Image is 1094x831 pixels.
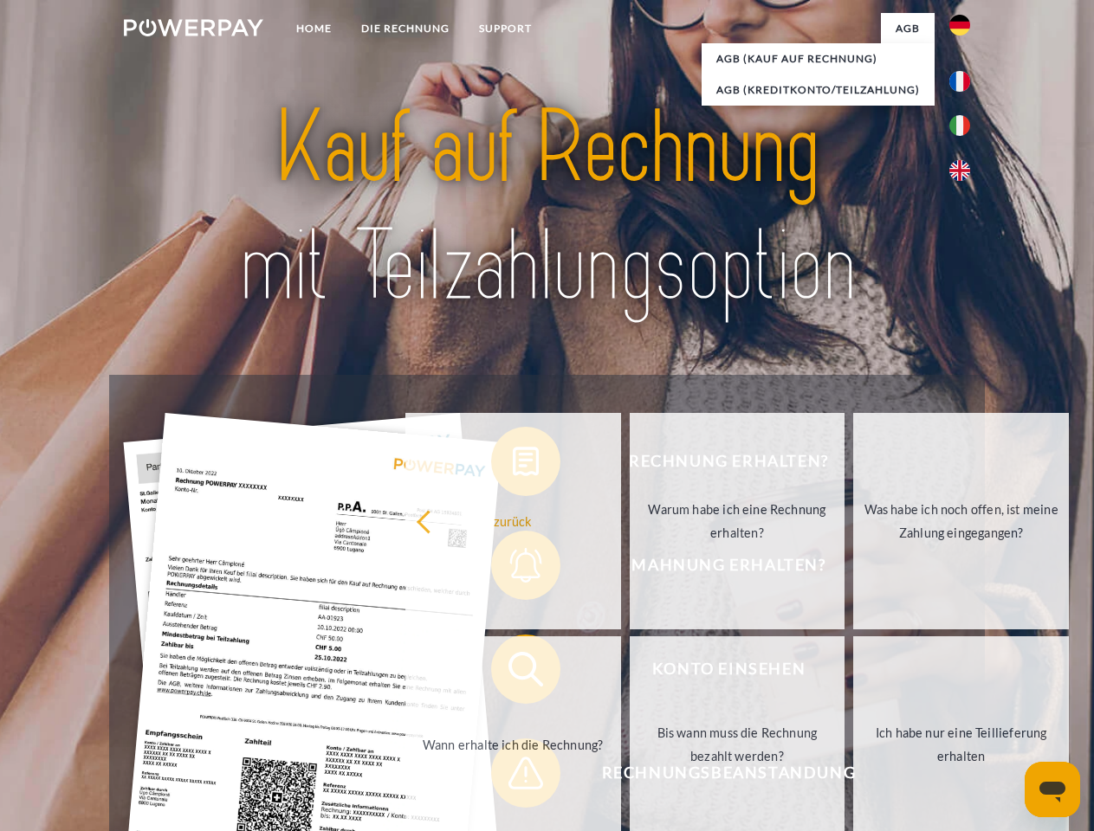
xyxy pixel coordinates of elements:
[949,71,970,92] img: fr
[881,13,935,44] a: agb
[282,13,346,44] a: Home
[416,509,611,532] div: zurück
[640,721,835,768] div: Bis wann muss die Rechnung bezahlt werden?
[864,498,1058,544] div: Was habe ich noch offen, ist meine Zahlung eingegangen?
[702,74,935,106] a: AGB (Kreditkonto/Teilzahlung)
[165,83,929,332] img: title-powerpay_de.svg
[949,160,970,181] img: en
[949,15,970,35] img: de
[640,498,835,544] div: Warum habe ich eine Rechnung erhalten?
[124,19,263,36] img: logo-powerpay-white.svg
[949,115,970,136] img: it
[702,43,935,74] a: AGB (Kauf auf Rechnung)
[864,721,1058,768] div: Ich habe nur eine Teillieferung erhalten
[416,732,611,756] div: Wann erhalte ich die Rechnung?
[346,13,464,44] a: DIE RECHNUNG
[1025,762,1080,817] iframe: Schaltfläche zum Öffnen des Messaging-Fensters
[464,13,547,44] a: SUPPORT
[853,413,1069,629] a: Was habe ich noch offen, ist meine Zahlung eingegangen?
